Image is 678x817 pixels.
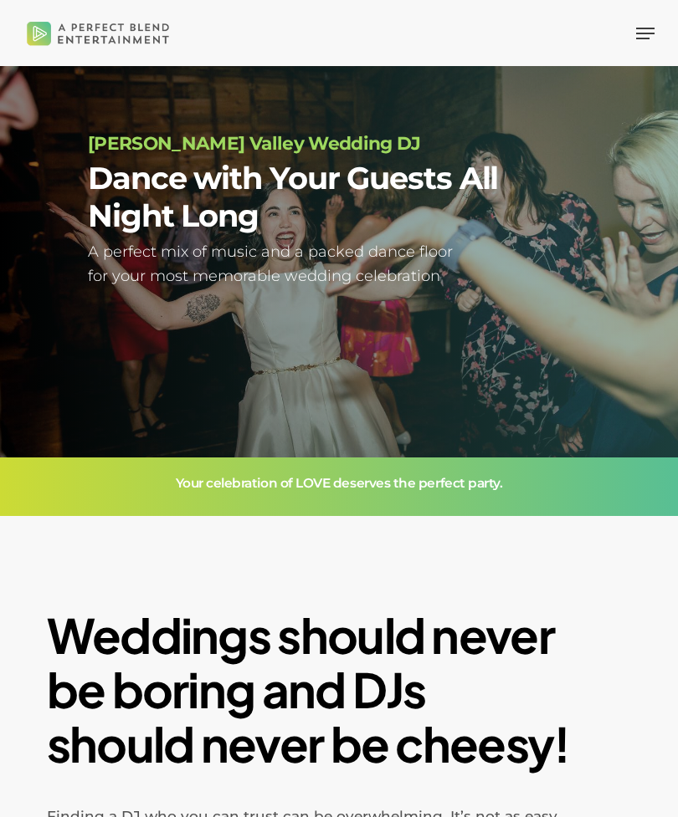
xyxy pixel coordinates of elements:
a: Navigation Menu [636,25,655,42]
b: Weddings should never be boring and DJs should never be cheesy! [47,605,570,774]
h2: Dance with Your Guests All Night Long [88,160,590,235]
h1: [PERSON_NAME] Valley Wedding DJ [88,134,590,154]
h3: Your celebration of LOVE deserves the perfect party. [88,472,590,495]
h5: A perfect mix of music and a packed dance floor for your most memorable wedding celebration [88,240,590,289]
img: A Perfect Blend Entertainment [23,10,173,56]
